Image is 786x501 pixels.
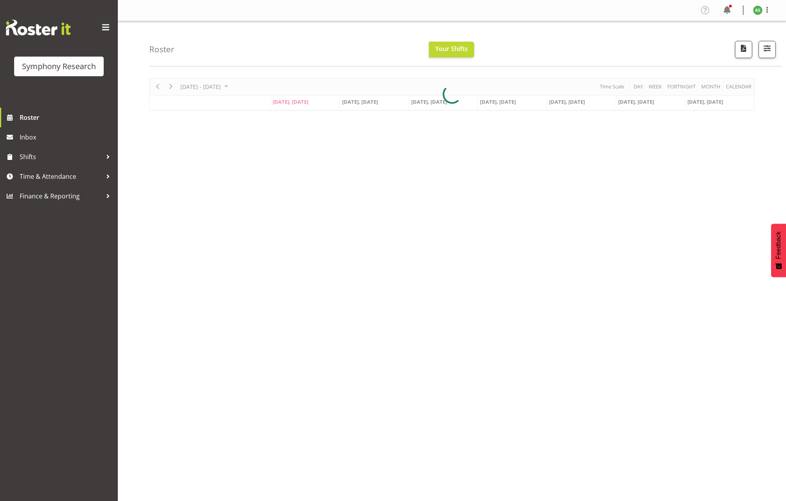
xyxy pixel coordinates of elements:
[20,190,102,202] span: Finance & Reporting
[149,45,174,54] h4: Roster
[753,6,762,15] img: ange-steiger11422.jpg
[6,20,71,35] img: Rosterit website logo
[771,224,786,277] button: Feedback - Show survey
[435,44,468,53] span: Your Shifts
[20,171,102,182] span: Time & Attendance
[735,41,752,58] button: Download a PDF of the roster according to the set date range.
[20,131,114,143] span: Inbox
[759,41,776,58] button: Filter Shifts
[22,61,96,72] div: Symphony Research
[20,112,114,123] span: Roster
[429,42,474,57] button: Your Shifts
[20,151,102,163] span: Shifts
[775,231,782,259] span: Feedback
